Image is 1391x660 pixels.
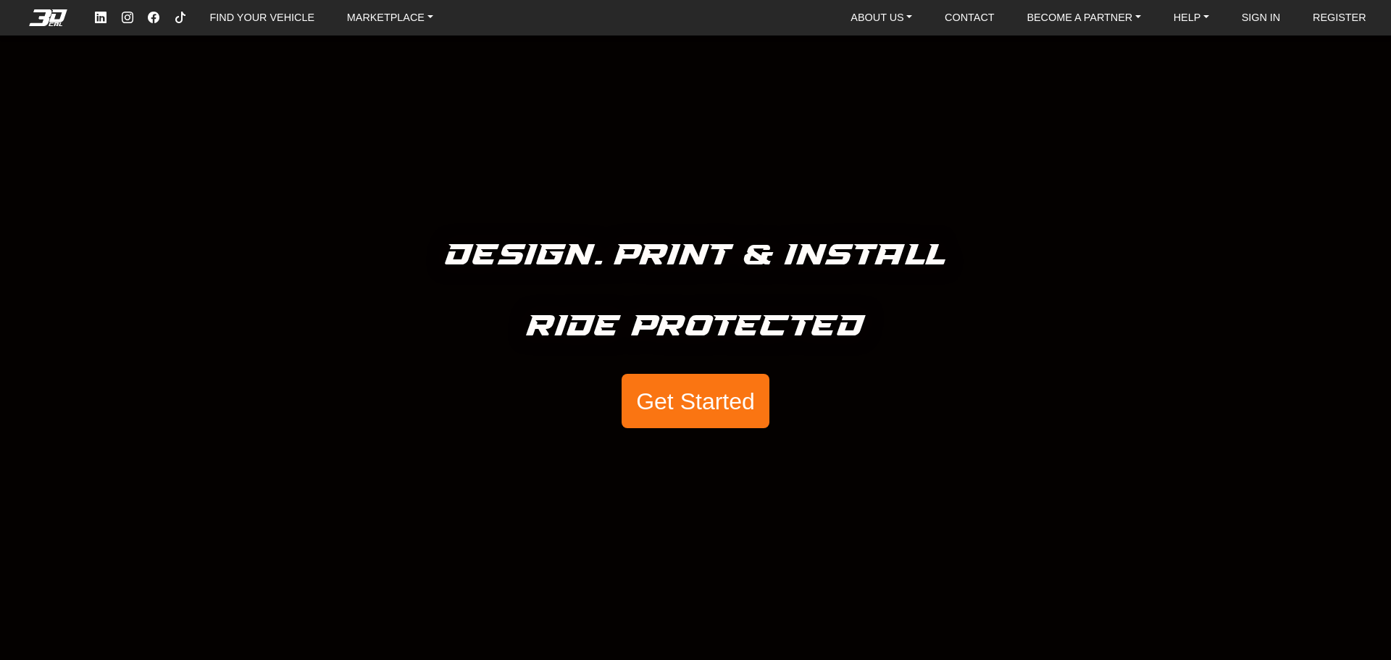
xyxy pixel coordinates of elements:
[939,7,1000,29] a: CONTACT
[1168,7,1215,29] a: HELP
[527,303,865,351] h5: Ride Protected
[1307,7,1372,29] a: REGISTER
[446,232,946,280] h5: Design. Print & Install
[1021,7,1146,29] a: BECOME A PARTNER
[845,7,918,29] a: ABOUT US
[341,7,439,29] a: MARKETPLACE
[204,7,320,29] a: FIND YOUR VEHICLE
[622,374,769,429] button: Get Started
[1236,7,1287,29] a: SIGN IN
